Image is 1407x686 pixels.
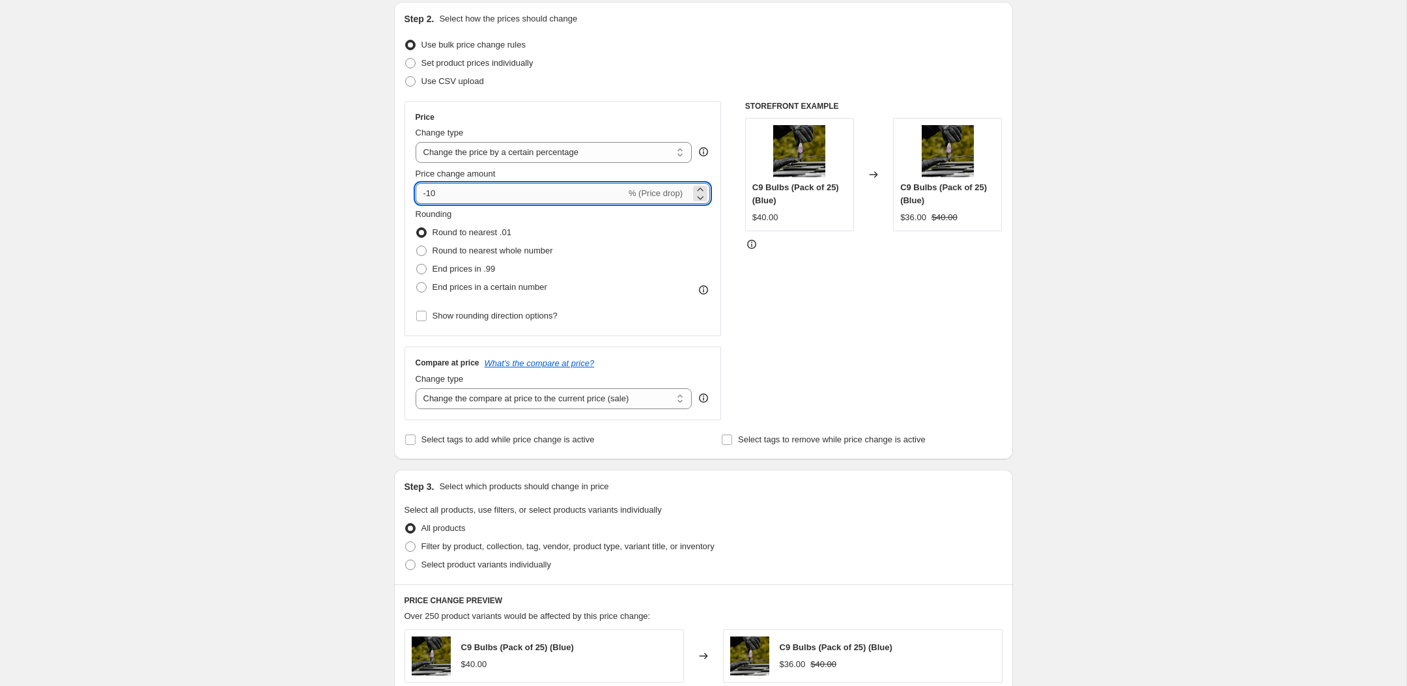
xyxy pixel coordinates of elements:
h6: STOREFRONT EXAMPLE [745,101,1002,111]
span: Filter by product, collection, tag, vendor, product type, variant title, or inventory [421,541,715,551]
span: C9 Bulbs (Pack of 25) (Blue) [752,182,839,205]
h2: Step 3. [405,480,434,493]
div: help [697,392,710,405]
span: C9 Bulbs (Pack of 25) (Blue) [461,642,574,652]
span: Round to nearest whole number [433,246,553,255]
h3: Price [416,112,434,122]
p: Select which products should change in price [439,480,608,493]
span: Round to nearest .01 [433,227,511,237]
span: C9 Bulbs (Pack of 25) (Blue) [900,182,987,205]
img: BSL-HOLIDAY_08A3231_80x.png [730,636,769,676]
h2: Step 2. [405,12,434,25]
button: What's the compare at price? [485,358,595,368]
div: $36.00 [780,658,806,671]
span: Change type [416,374,464,384]
img: BSL-HOLIDAY_08A3231_80x.png [412,636,451,676]
span: Use bulk price change rules [421,40,526,50]
span: Rounding [416,209,452,219]
div: help [697,145,710,158]
span: Select product variants individually [421,560,551,569]
span: All products [421,523,466,533]
img: BSL-HOLIDAY_08A3231_80x.png [922,125,974,177]
span: Show rounding direction options? [433,311,558,321]
div: $40.00 [752,211,778,224]
div: $40.00 [461,658,487,671]
span: % (Price drop) [629,188,683,198]
img: BSL-HOLIDAY_08A3231_80x.png [773,125,825,177]
span: Select tags to add while price change is active [421,435,595,444]
span: End prices in .99 [433,264,496,274]
span: C9 Bulbs (Pack of 25) (Blue) [780,642,892,652]
strike: $40.00 [810,658,836,671]
div: $36.00 [900,211,926,224]
h3: Compare at price [416,358,479,368]
span: Select tags to remove while price change is active [738,435,926,444]
span: Set product prices individually [421,58,533,68]
strike: $40.00 [931,211,958,224]
h6: PRICE CHANGE PREVIEW [405,595,1002,606]
span: Change type [416,128,464,137]
span: Price change amount [416,169,496,179]
input: -15 [416,183,626,204]
p: Select how the prices should change [439,12,577,25]
span: Over 250 product variants would be affected by this price change: [405,611,651,621]
span: Use CSV upload [421,76,484,86]
span: End prices in a certain number [433,282,547,292]
span: Select all products, use filters, or select products variants individually [405,505,662,515]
